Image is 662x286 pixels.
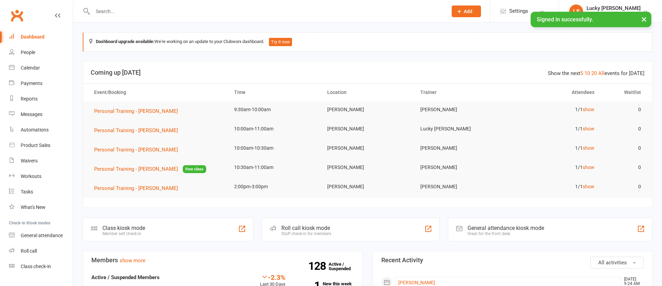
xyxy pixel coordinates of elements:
[21,248,37,254] div: Roll call
[9,228,73,243] a: General attendance kiosk mode
[9,29,73,45] a: Dashboard
[94,147,178,153] span: Personal Training - [PERSON_NAME]
[120,257,146,264] a: show more
[260,273,285,281] div: -2.3%
[21,50,35,55] div: People
[21,233,63,238] div: General attendance
[228,84,321,101] th: Time
[9,91,73,107] a: Reports
[584,70,590,76] a: 10
[9,76,73,91] a: Payments
[583,145,594,151] a: show
[91,274,160,280] strong: Active / Suspended Members
[638,12,650,27] button: ×
[91,257,354,264] h3: Members
[102,225,145,231] div: Class kiosk mode
[381,257,644,264] h3: Recent Activity
[601,121,647,137] td: 0
[591,70,597,76] a: 20
[21,142,50,148] div: Product Sales
[228,102,321,118] td: 9:30am-10:00am
[507,121,600,137] td: 1/1
[537,16,593,23] span: Signed in successfully.
[329,257,359,276] a: 128Active / Suspended
[21,112,42,117] div: Messages
[9,200,73,215] a: What's New
[21,158,38,163] div: Waivers
[414,159,507,176] td: [PERSON_NAME]
[507,102,600,118] td: 1/1
[96,39,154,44] strong: Dashboard upgrade available:
[468,225,544,231] div: General attendance kiosk mode
[9,184,73,200] a: Tasks
[321,140,414,156] td: [PERSON_NAME]
[507,140,600,156] td: 1/1
[414,102,507,118] td: [PERSON_NAME]
[583,165,594,170] a: show
[83,32,652,52] div: We're working on an update to your Clubworx dashboard.
[601,102,647,118] td: 0
[569,4,583,18] div: LS
[94,165,206,173] button: Personal Training - [PERSON_NAME]Free class
[9,153,73,169] a: Waivers
[621,277,643,286] time: [DATE] 9:24 AM
[8,7,26,24] a: Clubworx
[228,121,321,137] td: 10:00am-11:00am
[9,138,73,153] a: Product Sales
[321,102,414,118] td: [PERSON_NAME]
[91,7,443,16] input: Search...
[94,126,183,135] button: Personal Training - [PERSON_NAME]
[601,159,647,176] td: 0
[586,5,641,11] div: Lucky [PERSON_NAME]
[507,84,600,101] th: Attendees
[21,264,51,269] div: Class check-in
[269,38,292,46] button: Try it now
[583,126,594,131] a: show
[452,6,481,17] button: Add
[9,45,73,60] a: People
[414,140,507,156] td: [PERSON_NAME]
[296,282,354,286] a: 1New this week
[464,9,472,14] span: Add
[21,204,46,210] div: What's New
[9,259,73,274] a: Class kiosk mode
[601,84,647,101] th: Waitlist
[228,140,321,156] td: 10:00am-10:30am
[94,185,178,191] span: Personal Training - [PERSON_NAME]
[91,69,644,76] h3: Coming up [DATE]
[583,184,594,189] a: show
[9,122,73,138] a: Automations
[102,231,145,236] div: Member self check-in
[94,107,183,115] button: Personal Training - [PERSON_NAME]
[601,140,647,156] td: 0
[183,165,206,173] span: Free class
[468,231,544,236] div: Great for the front desk
[321,159,414,176] td: [PERSON_NAME]
[21,127,49,133] div: Automations
[598,70,604,76] a: All
[21,65,40,71] div: Calendar
[321,121,414,137] td: [PERSON_NAME]
[9,60,73,76] a: Calendar
[398,280,435,285] a: [PERSON_NAME]
[601,179,647,195] td: 0
[94,146,183,154] button: Personal Training - [PERSON_NAME]
[88,84,228,101] th: Event/Booking
[281,231,331,236] div: Staff check-in for members
[321,84,414,101] th: Location
[21,34,44,40] div: Dashboard
[21,173,41,179] div: Workouts
[414,84,507,101] th: Trainer
[321,179,414,195] td: [PERSON_NAME]
[414,179,507,195] td: [PERSON_NAME]
[414,121,507,137] td: Lucky [PERSON_NAME]
[9,169,73,184] a: Workouts
[228,179,321,195] td: 2:00pm-3:00pm
[580,70,583,76] a: 5
[9,107,73,122] a: Messages
[507,159,600,176] td: 1/1
[94,127,178,134] span: Personal Training - [PERSON_NAME]
[228,159,321,176] td: 10:30am-11:00am
[548,69,644,77] div: Show the next events for [DATE]
[507,179,600,195] td: 1/1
